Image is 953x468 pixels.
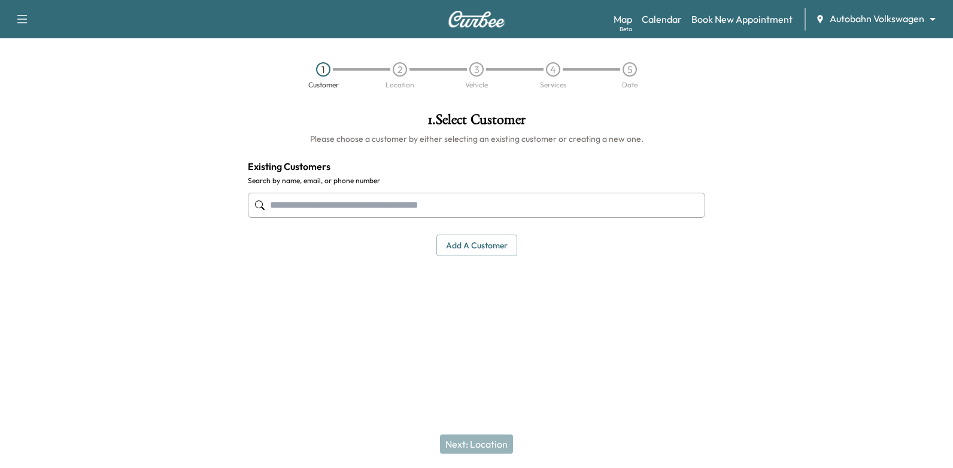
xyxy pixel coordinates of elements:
a: Calendar [642,12,682,26]
a: MapBeta [614,12,632,26]
div: 2 [393,62,407,77]
div: Date [622,81,638,89]
div: 4 [546,62,560,77]
h1: 1 . Select Customer [248,113,705,133]
div: Vehicle [465,81,488,89]
div: Customer [308,81,339,89]
button: Add a customer [436,235,517,257]
img: Curbee Logo [448,11,505,28]
div: Beta [620,25,632,34]
div: Location [386,81,414,89]
a: Book New Appointment [691,12,793,26]
h6: Please choose a customer by either selecting an existing customer or creating a new one. [248,133,705,145]
h4: Existing Customers [248,159,705,174]
label: Search by name, email, or phone number [248,176,705,186]
div: 1 [316,62,330,77]
span: Autobahn Volkswagen [830,12,924,26]
div: 5 [623,62,637,77]
div: Services [540,81,566,89]
div: 3 [469,62,484,77]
